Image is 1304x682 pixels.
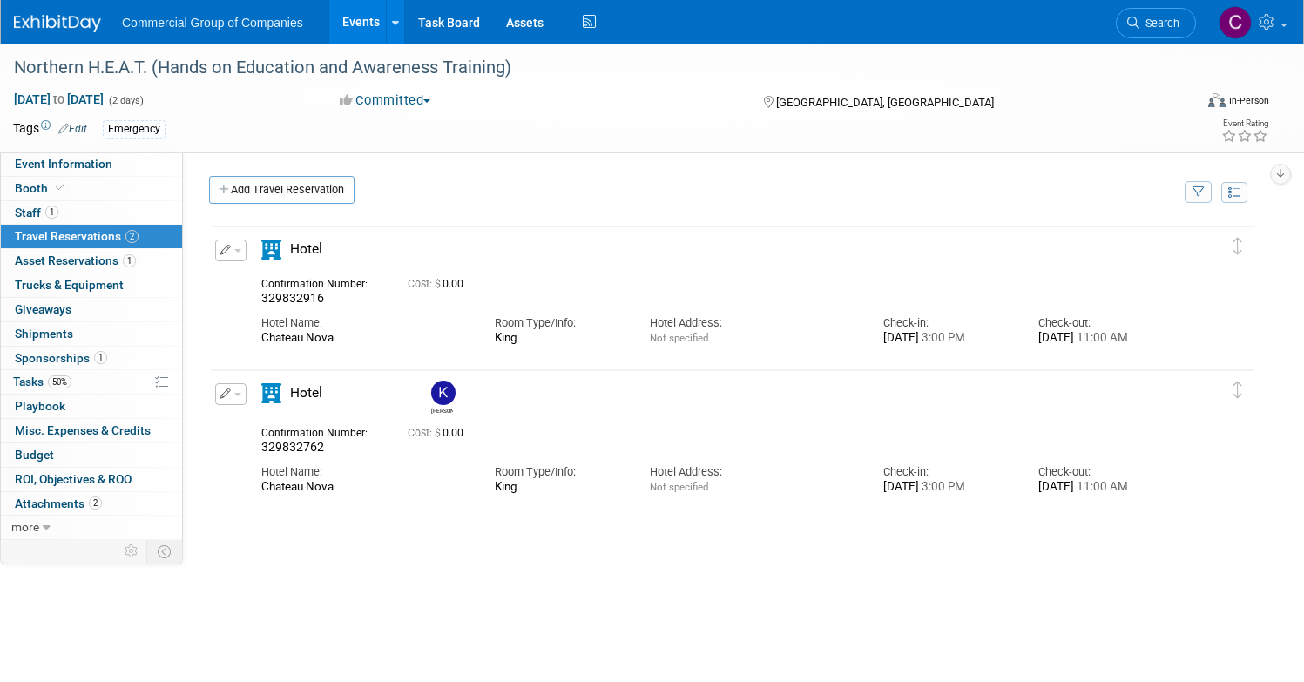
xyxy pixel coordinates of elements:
div: [DATE] [1038,331,1167,346]
td: Toggle Event Tabs [147,540,183,563]
div: King [495,331,624,345]
span: 0.00 [408,427,470,439]
span: 50% [48,375,71,388]
a: Search [1116,8,1196,38]
div: Chateau Nova [261,331,469,346]
span: 1 [123,254,136,267]
span: Sponsorships [15,351,107,365]
span: 1 [45,206,58,219]
img: Format-Inperson.png [1208,93,1226,107]
span: Playbook [15,399,65,413]
span: Hotel [290,385,322,401]
span: more [11,520,39,534]
span: Misc. Expenses & Credits [15,423,151,437]
div: [DATE] [1038,480,1167,495]
i: Hotel [261,383,281,403]
a: Tasks50% [1,370,182,394]
span: Commercial Group of Companies [122,16,303,30]
div: Hotel Name: [261,315,469,331]
span: Booth [15,181,68,195]
span: 0.00 [408,278,470,290]
span: 3:00 PM [919,331,965,344]
span: 11:00 AM [1074,480,1128,493]
div: Check-out: [1038,464,1167,480]
span: Staff [15,206,58,219]
td: Personalize Event Tab Strip [117,540,147,563]
div: Northern H.E.A.T. (Hands on Education and Awareness Training) [8,52,1162,84]
div: Hotel Address: [650,315,857,331]
span: Hotel [290,241,322,257]
div: [DATE] [883,331,1012,346]
span: [DATE] [DATE] [13,91,105,107]
span: to [51,92,67,106]
a: Travel Reservations2 [1,225,182,248]
a: Event Information [1,152,182,176]
div: Check-in: [883,315,1012,331]
span: 11:00 AM [1074,331,1128,344]
span: Not specified [650,332,708,344]
a: Staff1 [1,201,182,225]
div: Chateau Nova [261,480,469,495]
div: Confirmation Number: [261,422,382,440]
a: Asset Reservations1 [1,249,182,273]
div: Room Type/Info: [495,315,624,331]
span: Giveaways [15,302,71,316]
span: [GEOGRAPHIC_DATA], [GEOGRAPHIC_DATA] [776,96,994,109]
span: Tasks [13,375,71,388]
div: King [495,480,624,494]
div: Kelly Mayhew [431,405,453,415]
span: Asset Reservations [15,253,136,267]
span: 3:00 PM [919,480,965,493]
i: Hotel [261,240,281,260]
img: ExhibitDay [14,15,101,32]
i: Click and drag to move item [1233,238,1242,255]
div: Kelly Mayhew [427,381,457,415]
div: [DATE] [883,480,1012,495]
span: ROI, Objectives & ROO [15,472,132,486]
a: Budget [1,443,182,467]
button: Committed [334,91,437,110]
a: Edit [58,123,87,135]
span: Search [1139,17,1179,30]
div: Event Format [1082,91,1269,117]
div: Emergency [103,120,166,138]
span: 2 [89,496,102,510]
i: Booth reservation complete [56,183,64,192]
a: more [1,516,182,539]
div: Hotel Name: [261,464,469,480]
a: Booth [1,177,182,200]
span: Budget [15,448,54,462]
div: Room Type/Info: [495,464,624,480]
span: 2 [125,230,139,243]
span: (2 days) [107,95,144,106]
a: Shipments [1,322,182,346]
span: 1 [94,351,107,364]
a: ROI, Objectives & ROO [1,468,182,491]
span: Cost: $ [408,427,443,439]
div: Check-in: [883,464,1012,480]
span: Event Information [15,157,112,171]
span: Cost: $ [408,278,443,290]
span: Trucks & Equipment [15,278,124,292]
span: 329832762 [261,440,324,454]
div: Confirmation Number: [261,273,382,291]
a: Giveaways [1,298,182,321]
span: 329832916 [261,291,324,305]
img: Kelly Mayhew [431,381,456,405]
div: In-Person [1228,94,1269,107]
div: Check-out: [1038,315,1167,331]
i: Filter by Traveler [1193,187,1205,199]
img: Cole Mattern [1219,6,1252,39]
a: Attachments2 [1,492,182,516]
div: Hotel Address: [650,464,857,480]
td: Tags [13,119,87,139]
span: Attachments [15,496,102,510]
span: Shipments [15,327,73,341]
span: Travel Reservations [15,229,139,243]
i: Click and drag to move item [1233,382,1242,399]
a: Sponsorships1 [1,347,182,370]
a: Trucks & Equipment [1,273,182,297]
div: Event Rating [1221,119,1268,128]
a: Add Travel Reservation [209,176,355,204]
span: Not specified [650,481,708,493]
